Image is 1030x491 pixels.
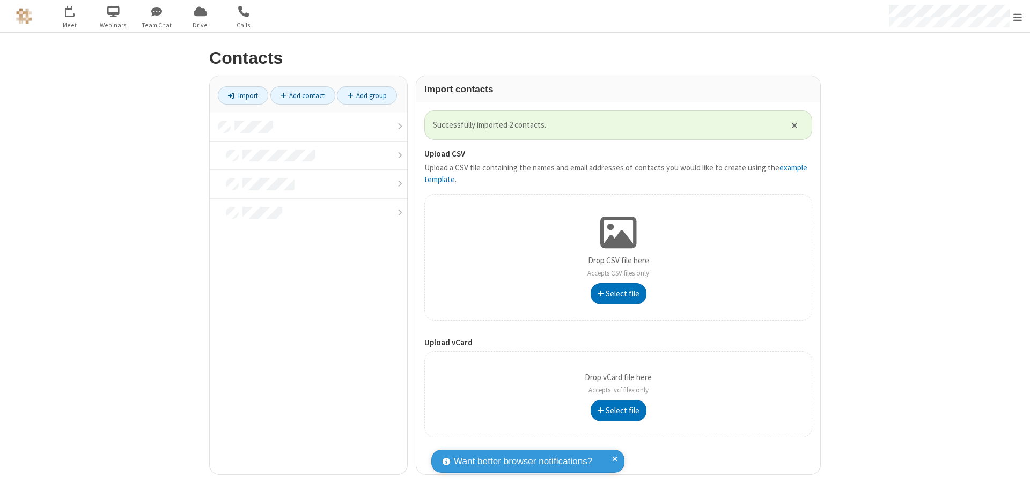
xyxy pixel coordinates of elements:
span: Drive [180,20,220,30]
span: Want better browser notifications? [454,455,592,468]
a: Add contact [270,86,335,105]
a: Import [218,86,268,105]
label: Upload CSV [424,148,812,160]
h2: Contacts [209,49,821,68]
span: Meet [50,20,90,30]
a: Add group [337,86,397,105]
h3: Import contacts [424,84,812,94]
span: Accepts CSV files only [587,269,649,278]
span: Webinars [93,20,134,30]
span: Team Chat [137,20,177,30]
div: 9 [72,6,79,14]
span: Accepts .vcf files only [588,385,649,395]
span: Successfully imported 2 contacts. [433,119,778,131]
p: Upload a CSV file containing the names and email addresses of contacts you would like to create u... [424,162,812,186]
span: Calls [224,20,264,30]
label: Upload vCard [424,337,812,349]
p: Drop CSV file here [587,255,649,279]
img: QA Selenium DO NOT DELETE OR CHANGE [16,8,32,24]
p: Drop vCard file here [585,371,652,396]
button: Close alert [786,117,804,133]
button: Select file [591,283,646,304]
button: Select file [591,400,646,421]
